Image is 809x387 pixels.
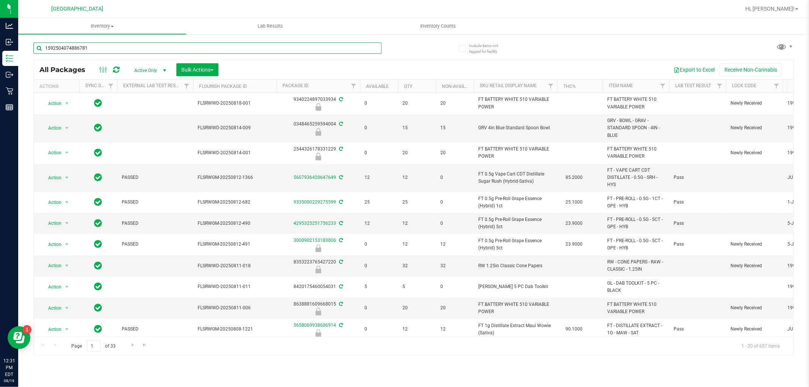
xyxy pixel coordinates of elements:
[607,146,664,160] span: FT BATTERY WHITE 510 VARIABLE POWER
[674,241,721,248] span: Pass
[364,124,393,132] span: 0
[6,87,13,95] inline-svg: Retail
[440,149,469,157] span: 20
[275,121,361,135] div: 0348465259594004
[440,304,469,312] span: 20
[62,282,72,292] span: select
[402,326,431,333] span: 12
[6,38,13,46] inline-svg: Inbound
[94,324,102,334] span: In Sync
[65,340,122,352] span: Page of 33
[275,244,361,252] div: Newly Received
[198,149,272,157] span: FLSRWWD-20250814-001
[275,329,361,337] div: Newly Received
[176,63,218,76] button: Bulk Actions
[123,83,183,88] a: External Lab Test Result
[607,167,664,189] span: FT - VAPE CART CDT DISTILLATE - 0.5G - SRH - HYS
[478,301,553,315] span: FT BATTERY WHITE 510 VARIABLE POWER
[198,326,272,333] span: FLSRWGM-20250808-1221
[62,123,72,133] span: select
[440,199,469,206] span: 0
[607,237,664,252] span: FT - PRE-ROLL - 0.5G - 5CT - GPE - HYB
[94,302,102,313] span: In Sync
[545,80,557,92] a: Filter
[402,100,431,107] span: 20
[198,124,272,132] span: FLSRWWD-20250814-009
[94,218,102,229] span: In Sync
[247,23,293,30] span: Lab Results
[364,304,393,312] span: 0
[402,174,431,181] span: 12
[402,262,431,269] span: 32
[607,280,664,294] span: GL - DAB TOOLKIT - 5 PC - BLACK
[562,218,586,229] span: 23.9000
[41,282,62,292] span: Action
[478,171,553,185] span: FT 0.5g Vape Cart CDT Distillate Sugar Rush (Hybrid-Sativa)
[6,55,13,62] inline-svg: Inventory
[87,340,101,352] input: 1
[730,100,778,107] span: Newly Received
[22,325,31,334] iframe: Resource center unread badge
[18,18,186,34] a: Inventory
[440,174,469,181] span: 0
[354,18,522,34] a: Inventory Counts
[198,220,272,227] span: FLSRWGM-20250812-490
[478,322,553,337] span: FT 1g Distillate Extract Maui Wowie (Sativa)
[607,301,664,315] span: FT BATTERY WHITE 510 VARIABLE POWER
[294,175,336,180] a: 5607936420647649
[198,100,272,107] span: FLSRWWD-20250818-001
[62,303,72,313] span: select
[478,146,553,160] span: FT BATTERY WHITE 510 VARIABLE POWER
[607,259,664,273] span: RW - CONE PAPERS - RAW - CLASSIC - 1.25IN
[294,221,336,226] a: 4295325251756233
[563,84,576,89] a: THC%
[62,218,72,229] span: select
[52,6,104,12] span: [GEOGRAPHIC_DATA]
[440,283,469,290] span: 0
[480,83,537,88] a: Sku Retail Display Name
[62,324,72,335] span: select
[41,303,62,313] span: Action
[364,283,393,290] span: 5
[607,195,664,210] span: FT - PRE-ROLL - 0.5G - 1CT - GPE - HYB
[402,283,431,290] span: 5
[719,63,782,76] button: Receive Non-Cannabis
[402,124,431,132] span: 15
[402,241,431,248] span: 12
[33,42,382,54] input: Search Package ID, Item Name, SKU, Lot or Part Number...
[730,124,778,132] span: Newly Received
[338,146,343,152] span: Sync from Compliance System
[478,283,553,290] span: [PERSON_NAME] 5 PC Dab Toolkit
[364,220,393,227] span: 12
[730,262,778,269] span: Newly Received
[347,80,360,92] a: Filter
[657,80,669,92] a: Filter
[562,172,586,183] span: 85.2000
[275,301,361,315] div: 8638881609668015
[402,304,431,312] span: 20
[402,149,431,157] span: 20
[338,221,343,226] span: Sync from Compliance System
[275,259,361,273] div: 8353223765427220
[62,260,72,271] span: select
[732,83,756,88] a: Lock Code
[6,103,13,111] inline-svg: Reports
[440,220,469,227] span: 0
[41,239,62,250] span: Action
[198,304,272,312] span: FLSRWWD-20250811-006
[6,71,13,78] inline-svg: Outbound
[181,80,193,92] a: Filter
[122,174,189,181] span: PASSED
[478,96,553,110] span: FT BATTERY WHITE 510 VARIABLE POWER
[440,262,469,269] span: 32
[440,124,469,132] span: 15
[607,322,664,337] span: FT - DISTILLATE EXTRACT - 1G - MAW - SAT
[294,323,336,328] a: 5658069938606914
[39,84,76,89] div: Actions
[275,146,361,160] div: 2544326178331229
[41,218,62,229] span: Action
[364,100,393,107] span: 0
[186,18,354,34] a: Lab Results
[62,197,72,208] span: select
